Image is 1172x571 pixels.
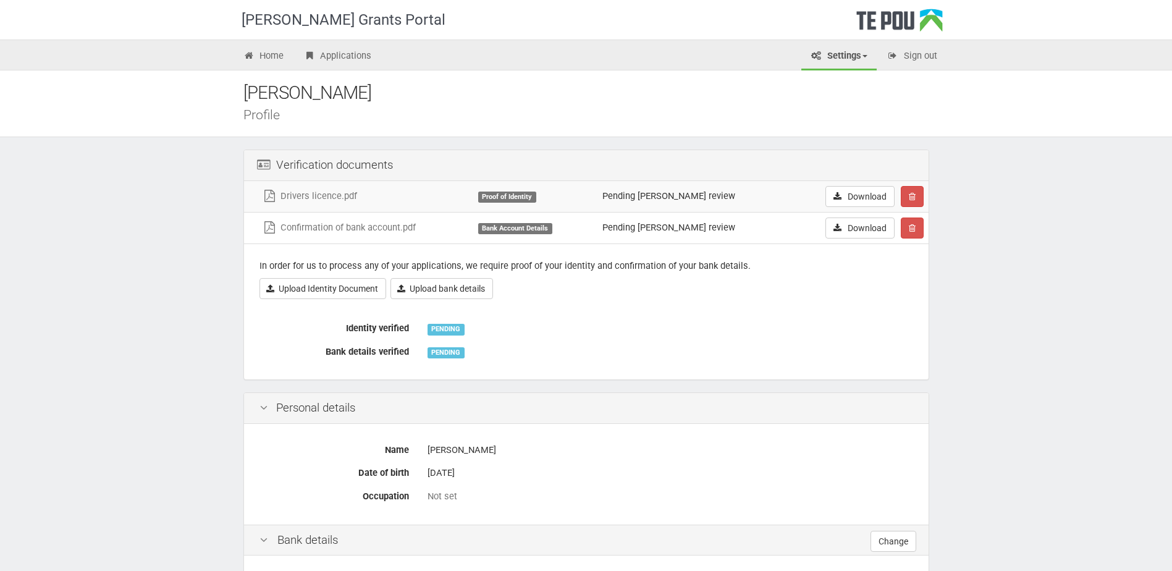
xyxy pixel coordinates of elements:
[244,525,929,556] div: Bank details
[428,439,913,461] div: [PERSON_NAME]
[825,218,895,239] a: Download
[250,462,418,480] label: Date of birth
[428,490,913,503] div: Not set
[259,260,913,273] p: In order for us to process any of your applications, we require proof of your identity and confir...
[478,223,552,234] div: Bank Account Details
[259,278,386,299] a: Upload Identity Document
[250,341,418,358] label: Bank details verified
[478,192,536,203] div: Proof of Identity
[262,190,357,201] a: Drivers licence.pdf
[825,186,895,207] a: Download
[597,181,786,213] td: Pending [PERSON_NAME] review
[878,43,946,70] a: Sign out
[250,439,418,457] label: Name
[243,108,948,121] div: Profile
[244,393,929,424] div: Personal details
[250,486,418,503] label: Occupation
[871,531,916,552] a: Change
[234,43,293,70] a: Home
[597,212,786,243] td: Pending [PERSON_NAME] review
[801,43,877,70] a: Settings
[262,222,416,233] a: Confirmation of bank account.pdf
[390,278,493,299] a: Upload bank details
[428,462,913,484] div: [DATE]
[856,9,943,40] div: Te Pou Logo
[294,43,381,70] a: Applications
[250,318,418,335] label: Identity verified
[428,347,465,358] div: PENDING
[244,150,929,181] div: Verification documents
[428,324,465,335] div: PENDING
[243,80,948,106] div: [PERSON_NAME]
